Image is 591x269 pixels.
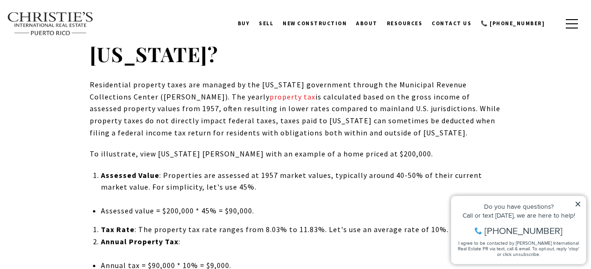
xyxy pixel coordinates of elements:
a: property tax - open in a new tab [270,92,315,101]
a: SELL [254,12,278,35]
p: : [101,236,501,248]
strong: Assessed Value [101,170,159,180]
a: call 9393373000 [476,12,549,35]
div: Call or text [DATE], we are here to help! [10,30,135,36]
p: Residential property taxes are managed by the [US_STATE] government through the Municipal Revenue... [90,79,502,139]
a: New Construction [278,12,351,35]
a: search [549,19,560,29]
span: I agree to be contacted by [PERSON_NAME] International Real Estate PR via text, call & email. To ... [12,57,133,75]
span: 📞 [PHONE_NUMBER] [481,20,545,27]
span: [PHONE_NUMBER] [38,44,116,53]
a: Resources [382,12,427,35]
a: About [351,12,382,35]
a: Contact Us [427,12,476,35]
div: Do you have questions? [10,21,135,28]
strong: Tax Rate [101,225,135,234]
p: : Properties are assessed at 1957 market values, typically around 40-50% of their current market ... [101,170,501,193]
img: Christie's International Real Estate text transparent background [7,12,94,36]
li: Assessed value = $200,000 * 45% = $90,000. [101,205,501,217]
a: BUY [233,12,255,35]
p: : The property tax rate ranges from 8.03% to 11.83%. Let's use an average rate of 10%. [101,224,501,236]
button: button [560,10,584,37]
strong: Annual Property Tax [101,237,178,246]
p: To illustrate, view [US_STATE] [PERSON_NAME] with an example of a home priced at $200,000. [90,148,502,160]
span: Contact Us [432,20,471,27]
span: New Construction [283,20,347,27]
